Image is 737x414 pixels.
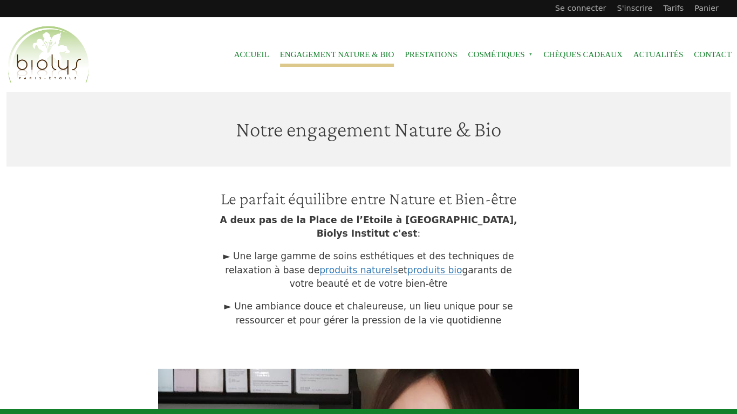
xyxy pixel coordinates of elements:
[220,215,517,239] strong: A deux pas de la Place de l’Etoile à [GEOGRAPHIC_DATA], Biolys Institut c'est
[529,52,533,57] span: »
[544,43,623,67] a: Chèques cadeaux
[468,43,533,67] span: Cosmétiques
[217,188,520,209] h2: Le parfait équilibre entre Nature et Bien-être
[217,300,520,327] p: ► Une ambiance douce et chaleureuse, un lieu unique pour se ressourcer et pour gérer la pression ...
[405,43,457,67] a: Prestations
[694,43,732,67] a: Contact
[319,265,398,275] a: produits naturels
[236,117,501,141] span: Notre engagement Nature & Bio
[633,43,684,67] a: Actualités
[234,43,269,67] a: Accueil
[217,250,520,291] p: ► Une large gamme de soins esthétiques et des techniques de relaxation à base de et garants de vo...
[280,43,394,67] a: Engagement Nature & Bio
[217,213,520,241] p: :
[407,265,462,275] a: produits bio
[5,24,92,86] img: Accueil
